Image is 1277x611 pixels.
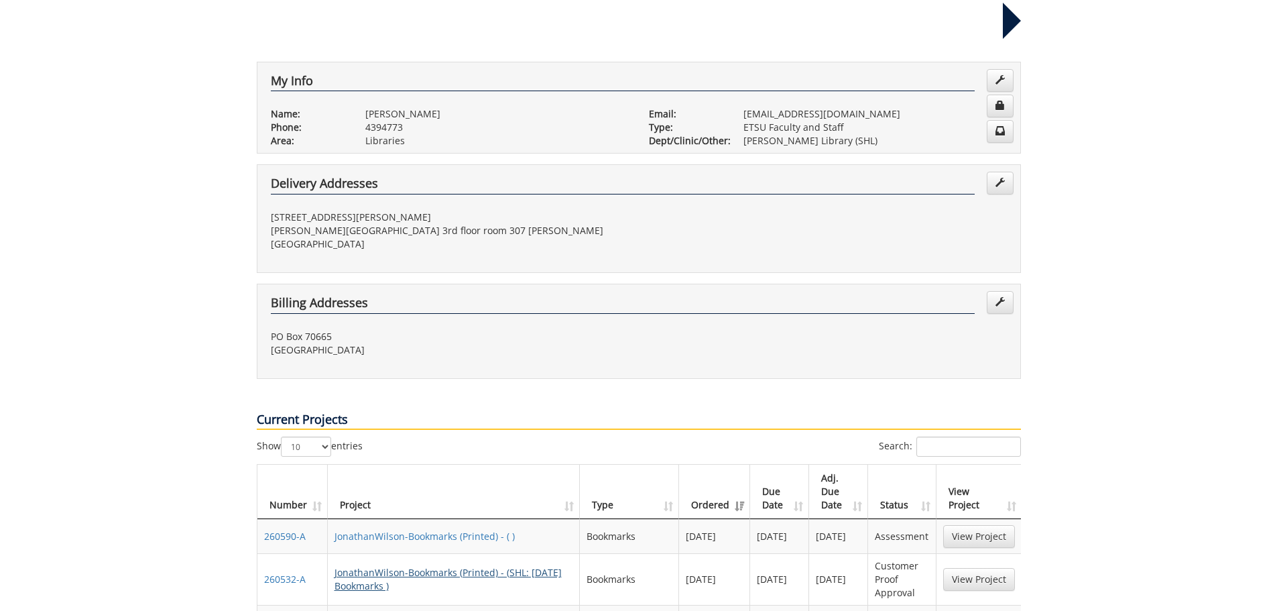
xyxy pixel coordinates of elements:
a: Edit Addresses [987,291,1014,314]
td: Assessment [868,519,936,553]
input: Search: [916,437,1021,457]
td: Bookmarks [580,519,679,553]
p: PO Box 70665 [271,330,629,343]
h4: My Info [271,74,975,92]
td: [DATE] [750,553,809,605]
a: Edit Addresses [987,172,1014,195]
h4: Billing Addresses [271,296,975,314]
td: [DATE] [679,553,750,605]
h4: Delivery Addresses [271,177,975,195]
p: [PERSON_NAME][GEOGRAPHIC_DATA] 3rd floor room 307 [PERSON_NAME] [271,224,629,237]
td: [DATE] [809,553,868,605]
p: Type: [649,121,723,134]
p: Dept/Clinic/Other: [649,134,723,148]
a: Change Password [987,95,1014,117]
a: JonathanWilson-Bookmarks (Printed) - (SHL: [DATE] Bookmarks ) [335,566,562,592]
p: [PERSON_NAME] [365,107,629,121]
a: Edit Info [987,69,1014,92]
a: View Project [943,568,1015,591]
p: Current Projects [257,411,1021,430]
td: [DATE] [679,519,750,553]
th: Adj. Due Date: activate to sort column ascending [809,465,868,519]
th: View Project: activate to sort column ascending [936,465,1022,519]
p: [GEOGRAPHIC_DATA] [271,343,629,357]
th: Ordered: activate to sort column ascending [679,465,750,519]
select: Showentries [281,437,331,457]
p: 4394773 [365,121,629,134]
td: Customer Proof Approval [868,553,936,605]
p: [STREET_ADDRESS][PERSON_NAME] [271,211,629,224]
p: [PERSON_NAME] Library (SHL) [743,134,1007,148]
td: Bookmarks [580,553,679,605]
td: [DATE] [809,519,868,553]
th: Status: activate to sort column ascending [868,465,936,519]
label: Search: [879,437,1021,457]
a: View Project [943,525,1015,548]
th: Project: activate to sort column ascending [328,465,581,519]
p: Libraries [365,134,629,148]
th: Due Date: activate to sort column ascending [750,465,809,519]
a: 260590-A [264,530,306,543]
a: Change Communication Preferences [987,120,1014,143]
p: Email: [649,107,723,121]
th: Type: activate to sort column ascending [580,465,679,519]
p: [EMAIL_ADDRESS][DOMAIN_NAME] [743,107,1007,121]
p: [GEOGRAPHIC_DATA] [271,237,629,251]
p: Area: [271,134,345,148]
a: JonathanWilson-Bookmarks (Printed) - ( ) [335,530,515,543]
th: Number: activate to sort column ascending [257,465,328,519]
a: 260532-A [264,573,306,586]
p: Name: [271,107,345,121]
td: [DATE] [750,519,809,553]
label: Show entries [257,437,363,457]
p: ETSU Faculty and Staff [743,121,1007,134]
p: Phone: [271,121,345,134]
